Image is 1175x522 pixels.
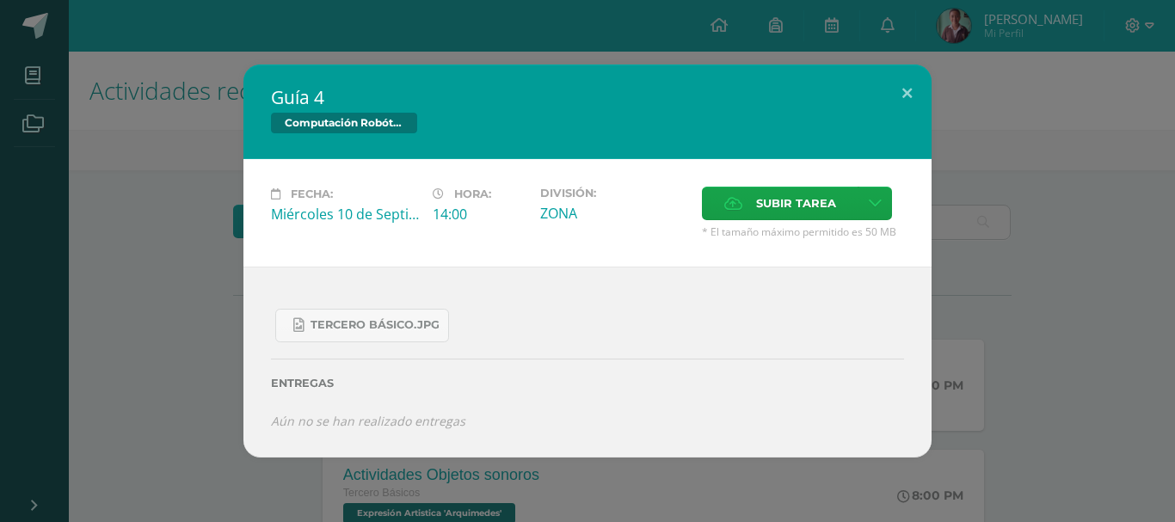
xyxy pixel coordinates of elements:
div: ZONA [540,204,688,223]
i: Aún no se han realizado entregas [271,413,465,429]
label: Entregas [271,377,904,390]
div: 14:00 [433,205,526,224]
a: Tercero Básico.jpg [275,309,449,342]
span: Fecha: [291,187,333,200]
h2: Guía 4 [271,85,904,109]
button: Close (Esc) [883,64,932,123]
div: Miércoles 10 de Septiembre [271,205,419,224]
span: * El tamaño máximo permitido es 50 MB [702,224,904,239]
span: Computación Robótica [271,113,417,133]
label: División: [540,187,688,200]
span: Subir tarea [756,187,836,219]
span: Hora: [454,187,491,200]
span: Tercero Básico.jpg [311,318,440,332]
